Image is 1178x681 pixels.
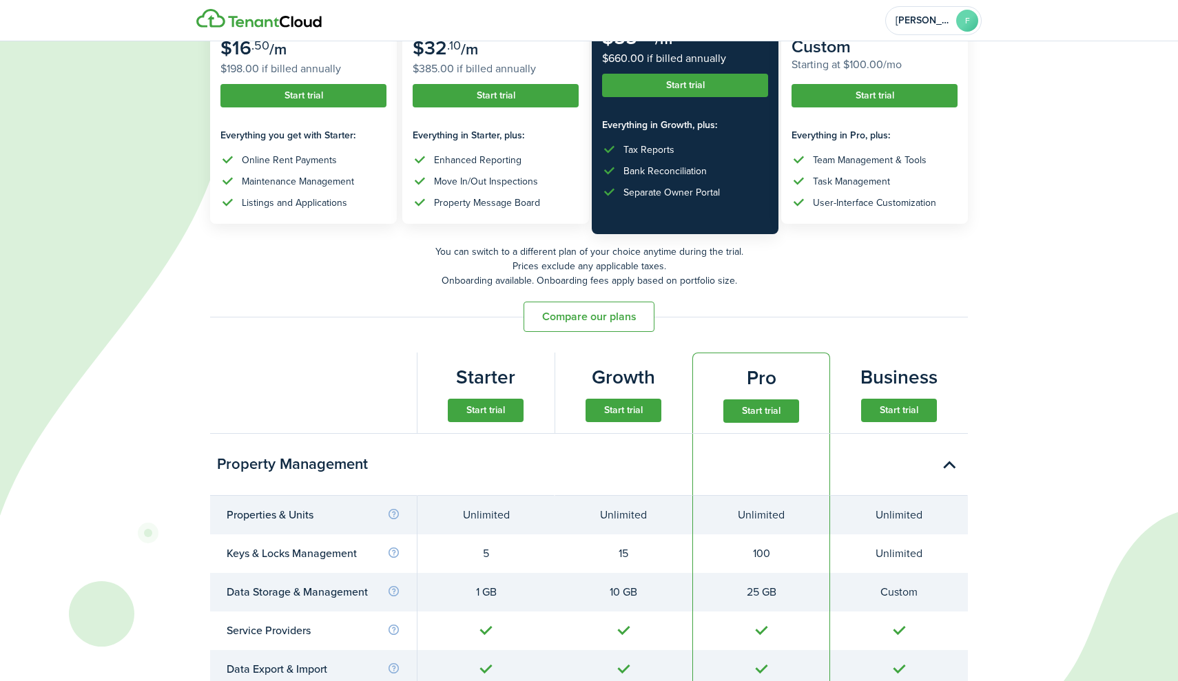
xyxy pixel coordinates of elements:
button: Start trial [220,84,386,107]
subscription-pricing-card-price-annual: Starting at $100.00/mo [792,56,958,73]
button: Start trial [586,399,661,422]
div: User-Interface Customization [813,196,936,210]
div: Listings and Applications [242,196,347,210]
div: Unlimited [847,545,951,562]
button: Start trial [448,399,524,422]
div: Custom [847,584,951,600]
img: Logo [196,9,322,28]
div: Keys & Locks Management [227,545,400,562]
div: 1 GB [434,584,538,600]
button: Start trial [602,74,768,97]
subscription-pricing-card-price-amount: $32 [413,34,447,62]
div: 5 [434,545,538,562]
subscription-pricing-card-features-title: Everything in Starter, plus: [413,128,579,143]
div: Data Export & Import [227,661,400,678]
button: Start trial [723,399,799,423]
div: Enhanced Reporting [434,153,521,167]
subscription-pricing-card-price-period: /m [269,38,287,61]
div: Unlimited [434,507,538,523]
div: 100 [710,545,813,562]
div: Tax Reports [623,143,674,157]
subscription-pricing-card-title: Business [860,363,938,392]
div: Properties & Units [227,507,400,523]
button: Toggle accordion [934,450,964,480]
subscription-pricing-card-price-annual: $385.00 if billed annually [413,61,579,77]
subscription-pricing-card-price-amount: Custom [792,34,851,59]
div: Property Management [210,434,417,496]
subscription-pricing-card-price-annual: $660.00 if billed annually [602,50,768,67]
p: You can switch to a different plan of your choice anytime during the trial. Prices exclude any ap... [210,244,968,288]
button: Start trial [861,399,937,422]
div: Data Storage & Management [227,584,400,600]
div: Bank Reconciliation [623,164,707,178]
div: 15 [571,545,676,562]
subscription-pricing-card-title: Growth [592,363,655,392]
div: Property Message Board [434,196,540,210]
avatar-text: F [956,10,978,32]
div: Unlimited [847,507,951,523]
div: Move In/Out Inspections [434,174,538,189]
subscription-pricing-card-price-annual: $198.00 if billed annually [220,61,386,77]
div: 10 GB [571,584,676,600]
div: Service Providers [227,622,400,639]
button: Start trial [792,84,958,107]
subscription-pricing-card-price-cents: .10 [447,36,461,54]
subscription-pricing-card-title: Pro [747,364,776,392]
span: Frankie [896,16,951,25]
div: Unlimited [571,507,676,523]
div: Unlimited [710,507,813,523]
button: Start trial [413,84,579,107]
subscription-pricing-card-price-cents: .50 [251,36,269,54]
subscription-pricing-card-price-period: /m [461,38,478,61]
subscription-pricing-card-features-title: Everything you get with Starter: [220,128,386,143]
button: Open menu [885,6,982,35]
button: Compare our plans [524,302,654,332]
div: Team Management & Tools [813,153,927,167]
div: Task Management [813,174,890,189]
div: Online Rent Payments [242,153,337,167]
subscription-pricing-card-features-title: Everything in Pro, plus: [792,128,958,143]
div: Separate Owner Portal [623,185,720,200]
subscription-pricing-card-features-title: Everything in Growth, plus: [602,118,768,132]
subscription-pricing-card-title: Starter [456,363,515,392]
subscription-pricing-card-price-amount: $16 [220,34,251,62]
div: Maintenance Management [242,174,354,189]
div: 25 GB [710,584,813,600]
